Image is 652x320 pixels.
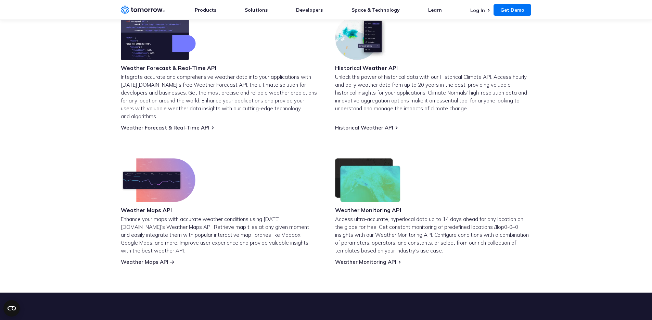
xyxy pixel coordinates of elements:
a: Weather Monitoring API [335,259,396,265]
button: Open CMP widget [3,300,20,317]
a: Weather Maps API [121,259,168,265]
a: Developers [296,7,323,13]
a: Historical Weather API [335,124,393,131]
a: Products [195,7,216,13]
a: Solutions [245,7,268,13]
a: Log In [470,7,485,13]
p: Integrate accurate and comprehensive weather data into your applications with [DATE][DOMAIN_NAME]... [121,73,317,120]
a: Space & Technology [351,7,400,13]
a: Get Demo [494,4,531,16]
h3: Weather Maps API [121,206,195,214]
h3: Historical Weather API [335,64,398,72]
h3: Weather Monitoring API [335,206,401,214]
h3: Weather Forecast & Real-Time API [121,64,216,72]
a: Weather Forecast & Real-Time API [121,124,209,131]
a: Home link [121,5,165,15]
p: Enhance your maps with accurate weather conditions using [DATE][DOMAIN_NAME]’s Weather Maps API. ... [121,215,317,255]
p: Access ultra-accurate, hyperlocal data up to 14 days ahead for any location on the globe for free... [335,215,532,255]
a: Learn [428,7,442,13]
p: Unlock the power of historical data with our Historical Climate API. Access hourly and daily weat... [335,73,532,112]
